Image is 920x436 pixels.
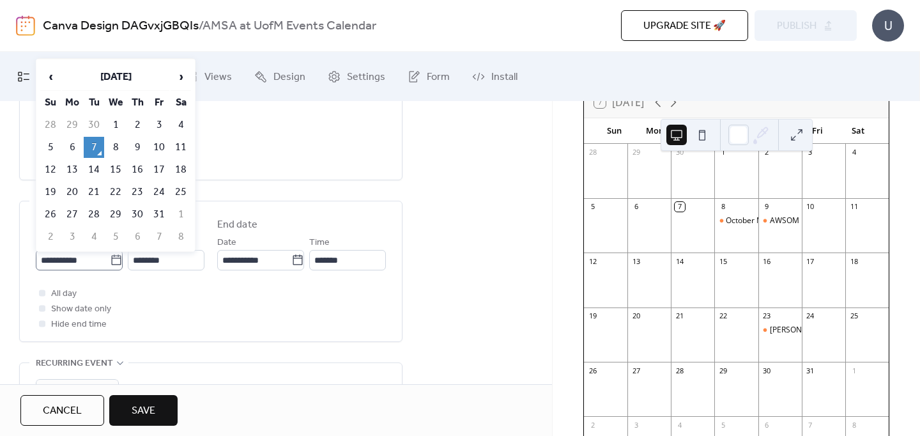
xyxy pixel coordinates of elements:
[127,226,148,247] td: 6
[675,256,684,266] div: 14
[84,226,104,247] td: 4
[84,182,104,203] td: 21
[217,217,257,233] div: End date
[758,325,802,336] div: Ronald McDonald Volunteer Event
[631,148,641,157] div: 29
[718,256,728,266] div: 15
[770,325,888,336] div: [PERSON_NAME] Volunteer Event
[770,215,844,226] div: AWSOM Info Session
[838,118,878,144] div: Sat
[105,159,126,180] td: 15
[631,311,641,321] div: 20
[171,64,190,90] span: ›
[726,215,807,226] div: October Mass Meeting
[41,381,96,398] span: Do not repeat
[718,366,728,375] div: 29
[127,182,148,203] td: 23
[127,204,148,225] td: 30
[588,311,597,321] div: 19
[675,420,684,430] div: 4
[105,182,126,203] td: 22
[16,15,35,36] img: logo
[849,366,859,375] div: 1
[105,226,126,247] td: 5
[631,256,641,266] div: 13
[40,182,61,203] td: 19
[40,204,61,225] td: 26
[631,202,641,212] div: 6
[806,366,815,375] div: 31
[849,311,859,321] div: 25
[675,311,684,321] div: 21
[849,256,859,266] div: 18
[62,159,82,180] td: 13
[84,204,104,225] td: 28
[675,202,684,212] div: 7
[273,67,305,87] span: Design
[149,137,169,158] td: 10
[621,10,748,41] button: Upgrade site 🚀
[716,118,757,144] div: Wed
[806,148,815,157] div: 3
[588,256,597,266] div: 12
[718,420,728,430] div: 5
[675,366,684,375] div: 28
[714,215,758,226] div: October Mass Meeting
[62,92,82,113] th: Mo
[132,403,155,419] span: Save
[217,235,236,251] span: Date
[43,403,82,419] span: Cancel
[171,137,191,158] td: 11
[762,311,772,321] div: 23
[756,118,797,144] div: Thu
[109,395,178,426] button: Save
[8,57,92,96] a: My Events
[84,137,104,158] td: 7
[806,202,815,212] div: 10
[718,202,728,212] div: 8
[849,148,859,157] div: 4
[20,395,104,426] button: Cancel
[84,92,104,113] th: Tu
[643,19,726,34] span: Upgrade site 🚀
[849,420,859,430] div: 8
[127,114,148,136] td: 2
[398,57,459,96] a: Form
[149,204,169,225] td: 31
[588,366,597,375] div: 26
[62,226,82,247] td: 3
[675,148,684,157] div: 30
[105,114,126,136] td: 1
[149,159,169,180] td: 17
[149,114,169,136] td: 3
[149,182,169,203] td: 24
[149,226,169,247] td: 7
[62,63,169,91] th: [DATE]
[762,420,772,430] div: 6
[806,256,815,266] div: 17
[171,182,191,203] td: 25
[675,118,716,144] div: Tue
[51,317,107,332] span: Hide end time
[762,202,772,212] div: 9
[491,67,517,87] span: Install
[41,64,60,90] span: ‹
[40,137,61,158] td: 5
[199,14,203,38] b: /
[806,420,815,430] div: 7
[588,420,597,430] div: 2
[872,10,904,42] div: U
[718,311,728,321] div: 22
[62,114,82,136] td: 29
[171,92,191,113] th: Sa
[347,67,385,87] span: Settings
[62,204,82,225] td: 27
[171,226,191,247] td: 8
[105,204,126,225] td: 29
[245,57,315,96] a: Design
[62,182,82,203] td: 20
[588,148,597,157] div: 28
[849,202,859,212] div: 11
[127,137,148,158] td: 9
